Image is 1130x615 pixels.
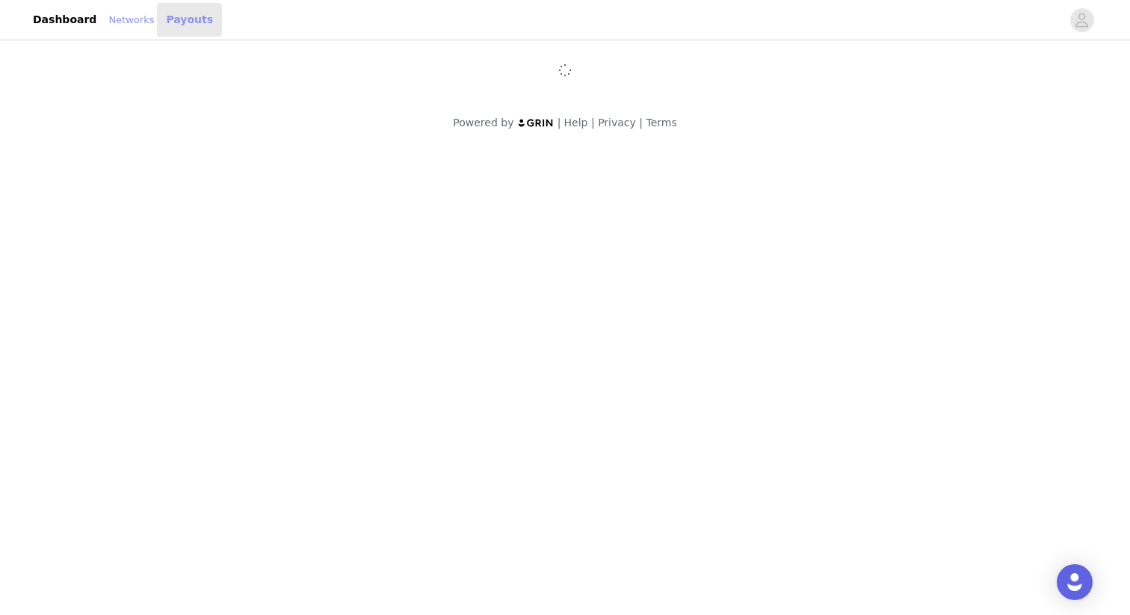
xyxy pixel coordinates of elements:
[157,3,222,37] a: Payouts
[24,3,105,37] a: Dashboard
[108,13,154,28] a: Networks
[1075,8,1089,32] div: avatar
[598,117,636,129] a: Privacy
[558,117,561,129] span: |
[564,117,588,129] a: Help
[517,118,555,128] img: logo
[591,117,595,129] span: |
[1057,564,1093,600] div: Open Intercom Messenger
[639,117,643,129] span: |
[453,117,513,129] span: Powered by
[646,117,676,129] a: Terms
